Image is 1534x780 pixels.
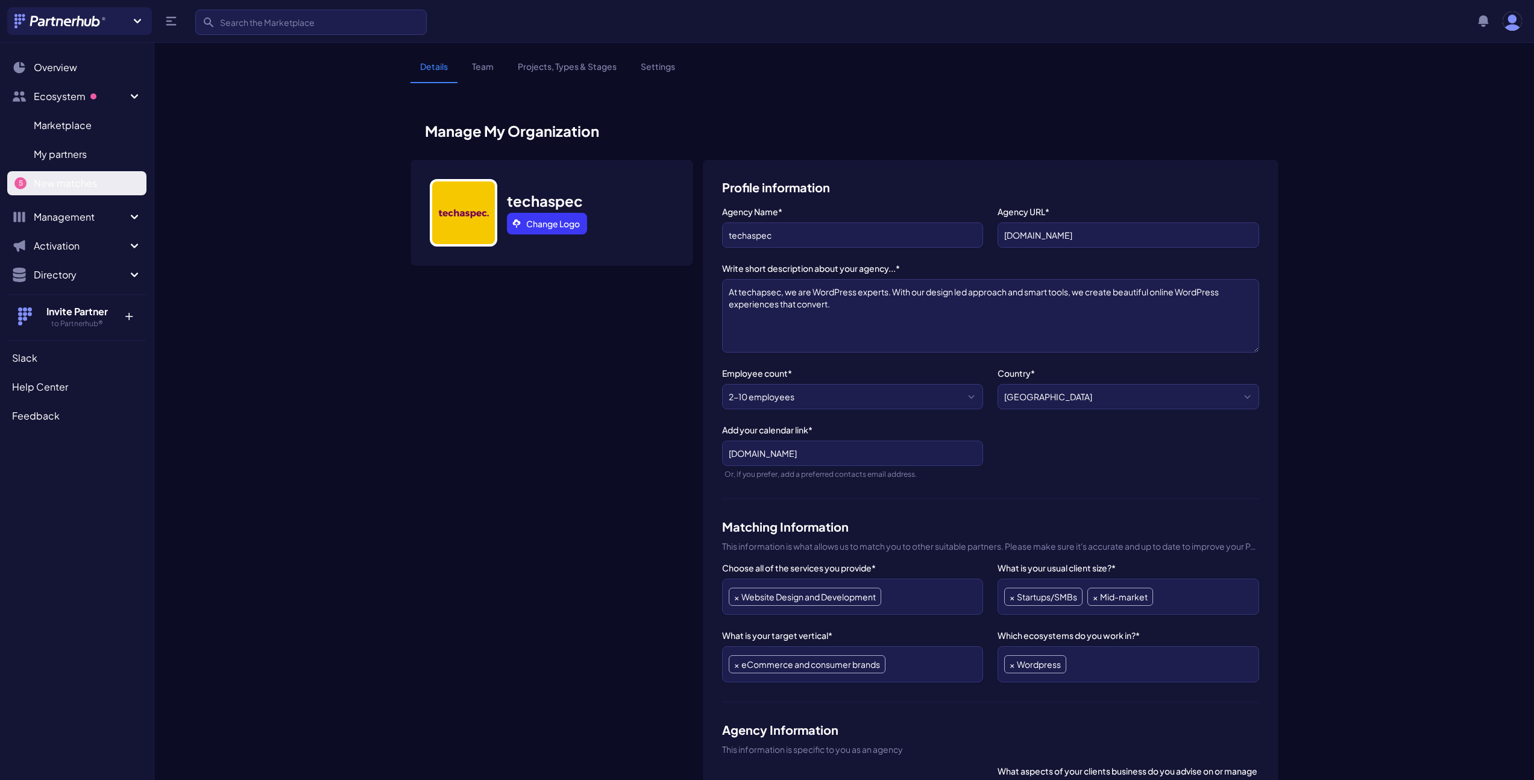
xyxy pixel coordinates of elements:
[507,213,587,234] a: Change Logo
[1004,655,1066,673] li: Wordpress
[998,222,1259,248] input: partnerhub.app
[729,655,885,673] li: eCommerce and consumer brands
[998,562,1259,574] label: What is your usual client size?*
[722,441,983,466] input: partnerhub.app/book-a-meeting
[725,470,983,479] div: Or, if you prefer, add a preferred contacts email address.
[34,210,127,224] span: Management
[7,113,146,137] a: Marketplace
[722,206,983,218] label: Agency Name*
[1010,588,1014,605] span: ×
[722,222,983,248] input: Partnerhub®
[38,319,116,329] h5: to Partnerhub®
[729,588,881,606] li: Website Design and Development
[7,263,146,287] button: Directory
[14,14,107,28] img: Partnerhub® Logo
[7,375,146,399] a: Help Center
[1087,588,1153,606] li: Mid-market
[116,304,142,324] p: +
[7,142,146,166] a: My partners
[7,55,146,80] a: Overview
[722,518,1259,535] h3: Matching Information
[507,191,587,210] h3: techaspec
[34,268,127,282] span: Directory
[508,60,626,83] a: Projects, Types & Stages
[34,239,127,253] span: Activation
[1004,588,1083,606] li: Startups/SMBs
[631,60,685,83] a: Settings
[722,562,983,574] label: Choose all of the services you provide*
[34,60,77,75] span: Overview
[34,89,127,104] span: Ecosystem
[734,588,739,605] span: ×
[410,121,1278,140] h1: Manage My Organization
[7,294,146,338] button: Invite Partner to Partnerhub® +
[1010,656,1014,673] span: ×
[722,424,983,436] label: Add your calendar link*
[722,722,1259,738] h3: Agency Information
[34,147,87,162] span: My partners
[722,743,1259,755] p: This information is specific to you as an agency
[7,346,146,370] a: Slack
[12,409,60,423] span: Feedback
[998,629,1259,641] label: Which ecosystems do you work in?*
[722,367,983,379] label: Employee count*
[722,179,1259,196] h3: Profile information
[195,10,427,35] input: Search the Marketplace
[7,234,146,258] button: Activation
[38,304,116,319] h4: Invite Partner
[14,177,27,189] span: 5
[7,404,146,428] a: Feedback
[722,540,1259,552] p: This information is what allows us to match you to other suitable partners. Please make sure it's...
[7,84,146,109] button: Ecosystem
[34,176,97,190] span: New matches
[12,380,68,394] span: Help Center
[1503,11,1522,31] img: user photo
[722,262,1259,274] label: Write short description about your agency...*
[410,60,457,83] a: Details
[722,279,1259,353] textarea: At techapsec, we are WordPress experts. With our design led approach and smart tools, we create b...
[1093,588,1098,605] span: ×
[7,205,146,229] button: Management
[430,179,497,247] img: Jese picture
[998,206,1259,218] label: Agency URL*
[734,656,739,673] span: ×
[462,60,503,83] a: Team
[998,367,1259,379] label: Country*
[7,171,146,195] a: New matches
[34,118,92,133] span: Marketplace
[12,351,37,365] span: Slack
[722,629,983,641] label: What is your target vertical*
